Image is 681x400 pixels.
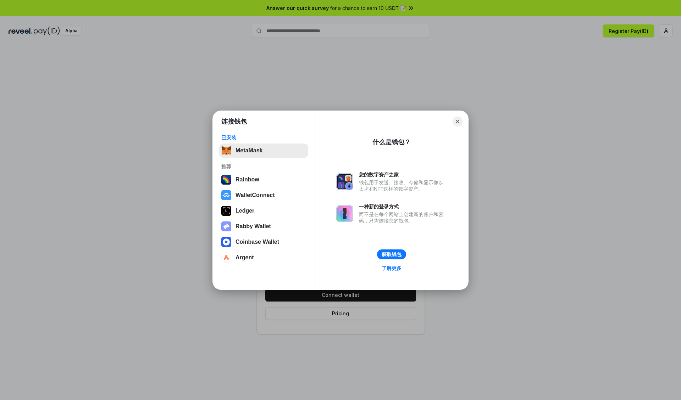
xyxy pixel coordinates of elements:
[236,239,279,245] div: Coinbase Wallet
[221,206,231,216] img: svg+xml,%3Csvg%20xmlns%3D%22http%3A%2F%2Fwww.w3.org%2F2000%2Fsvg%22%20width%3D%2228%22%20height%3...
[236,208,254,214] div: Ledger
[382,265,402,271] div: 了解更多
[221,163,306,170] div: 推荐
[372,138,411,146] div: 什么是钱包？
[219,188,308,202] button: WalletConnect
[382,251,402,258] div: 获取钱包
[219,204,308,218] button: Ledger
[221,237,231,247] img: svg+xml,%3Csvg%20width%3D%2228%22%20height%3D%2228%22%20viewBox%3D%220%200%2028%2028%22%20fill%3D...
[236,147,262,154] div: MetaMask
[221,117,247,126] h1: 连接钱包
[236,176,259,183] div: Rainbow
[221,253,231,263] img: svg+xml,%3Csvg%20width%3D%2228%22%20height%3D%2228%22%20viewBox%3D%220%200%2028%2028%22%20fill%3D...
[336,173,353,190] img: svg+xml,%3Csvg%20xmlns%3D%22http%3A%2F%2Fwww.w3.org%2F2000%2Fsvg%22%20fill%3D%22none%22%20viewBox...
[453,117,463,126] button: Close
[219,250,308,265] button: Argent
[236,254,254,261] div: Argent
[359,179,447,192] div: 钱包用于发送、接收、存储和显示像以太坊和NFT这样的数字资产。
[359,171,447,178] div: 您的数字资产之家
[221,134,306,141] div: 已安装
[219,219,308,233] button: Rabby Wallet
[219,235,308,249] button: Coinbase Wallet
[221,175,231,185] img: svg+xml,%3Csvg%20width%3D%22120%22%20height%3D%22120%22%20viewBox%3D%220%200%20120%20120%22%20fil...
[377,264,406,273] a: 了解更多
[221,190,231,200] img: svg+xml,%3Csvg%20width%3D%2228%22%20height%3D%2228%22%20viewBox%3D%220%200%2028%2028%22%20fill%3D...
[236,192,275,198] div: WalletConnect
[219,173,308,187] button: Rainbow
[221,146,231,156] img: svg+xml,%3Csvg%20fill%3D%22none%22%20height%3D%2233%22%20viewBox%3D%220%200%2035%2033%22%20width%...
[377,249,406,259] button: 获取钱包
[359,211,447,224] div: 而不是在每个网站上创建新的账户和密码，只需连接您的钱包。
[221,221,231,231] img: svg+xml,%3Csvg%20xmlns%3D%22http%3A%2F%2Fwww.w3.org%2F2000%2Fsvg%22%20fill%3D%22none%22%20viewBox...
[236,223,271,230] div: Rabby Wallet
[336,205,353,222] img: svg+xml,%3Csvg%20xmlns%3D%22http%3A%2F%2Fwww.w3.org%2F2000%2Fsvg%22%20fill%3D%22none%22%20viewBox...
[359,203,447,210] div: 一种新的登录方式
[219,143,308,158] button: MetaMask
